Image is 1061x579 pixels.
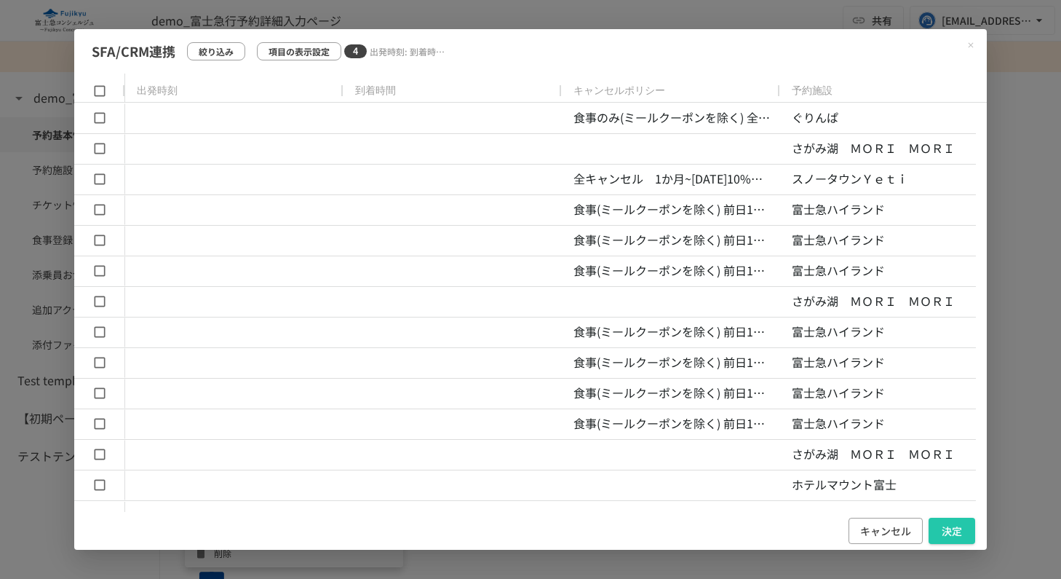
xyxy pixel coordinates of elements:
span: 予約施設 [792,84,832,98]
p: SFA/CRM連携 [92,41,175,62]
button: 絞り込み [187,42,245,60]
p: さがみ湖 ＭＯＲＩ ＭＯＲＩ [792,139,988,158]
p: 食事(ミールクーポンを除く) 前日12時から100% [573,414,770,433]
p: 富士急ハイランド [792,200,988,219]
p: 富士急ハイランド [792,353,988,372]
p: スノータウンＹｅｔｉ [792,170,988,189]
p: さがみ湖 ＭＯＲＩ ＭＯＲＩ [792,292,988,311]
span: 出発時刻 [137,84,178,98]
p: 富士急ハイランド [792,323,988,342]
span: 到着時間 [355,84,396,98]
p: ホテルマウント富士 [792,476,988,495]
span: キャンセルポリシー [573,84,665,98]
p: さがみ湖 ＭＯＲＩ ＭＯＲＩ [792,445,988,464]
p: 食事(ミールクーポンを除く) 前日12時から100% [573,384,770,403]
p: 食事のみ(ミールクーポンを除く) 全キャンセル[DATE]から[DATE]10% [DATE]から[DATE]が30% [DATE]が[DATE]50% [DATE]から当日が100% 減員キャ... [573,109,770,127]
button: 項目の表示設定 [257,42,341,60]
span: 4 [344,44,367,59]
p: 全キャンセル 1か月~[DATE]10% 20~[DATE]30% 10~[DATE]50% [DATE]~当日100％ 一部キャンセル 20~[DATE]20% 6~[DATE]50% 前日~... [573,170,770,189]
p: ぐりんぱ [792,109,988,127]
p: 食事(ミールクーポンを除く) 前日12時から100% [573,353,770,372]
button: 決定 [929,518,975,545]
p: 項目の表示設定 [269,44,330,58]
p: 食事(ミールクーポンを除く) 前日12時から100% [573,323,770,342]
p: 富士急ハイランド [792,384,988,403]
p: 食事(ミールクーポンを除く) 前日12時から100% [573,261,770,280]
p: 富士急ハイランド [792,231,988,250]
button: Close modal [961,35,981,55]
p: 食事(ミールクーポンを除く) 前日12時から100% [573,200,770,219]
p: 絞り込み [199,44,234,58]
p: 富士急ハイランド [792,261,988,280]
p: 出発時刻: 到着時間: キャンセルポリシー: 予約施設 [370,44,448,58]
button: キャンセル [849,518,923,545]
p: 富士急ハイランド [792,414,988,433]
p: 食事(ミールクーポンを除く) 前日12時から100% [573,231,770,250]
